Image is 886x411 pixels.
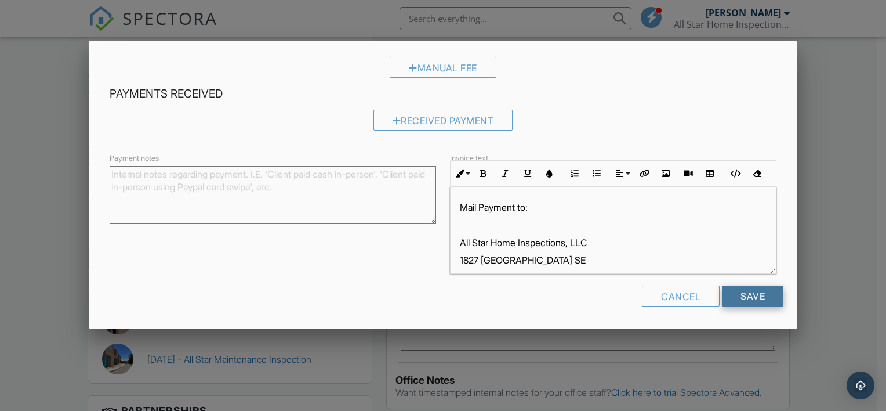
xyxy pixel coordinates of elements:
div: Manual Fee [390,57,496,78]
button: Insert Image (Ctrl+P) [655,163,677,185]
button: Insert Table [699,163,721,185]
label: Invoice text [450,153,488,164]
button: Align [611,163,633,185]
h4: Payments Received [110,86,776,102]
button: Inline Style [451,163,473,185]
a: Manual Fee [390,64,496,76]
p: Mail Payment to: [460,201,767,214]
button: Insert Link (Ctrl+K) [633,163,655,185]
p: [GEOGRAPHIC_DATA] [460,271,767,284]
button: Code View [724,163,746,185]
div: Cancel [642,286,720,307]
button: Insert Video [677,163,699,185]
input: Save [722,286,783,307]
label: Payment notes [110,153,159,164]
div: Open Intercom Messenger [847,372,874,399]
p: All Star Home Inspections, LLC [460,236,767,249]
button: Clear Formatting [746,163,768,185]
p: 1827 [GEOGRAPHIC_DATA] SE [460,254,767,266]
div: Received Payment [373,110,513,131]
button: Bold (Ctrl+B) [473,163,495,185]
a: Received Payment [373,118,513,129]
button: Italic (Ctrl+I) [495,163,517,185]
button: Unordered List [586,163,608,185]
